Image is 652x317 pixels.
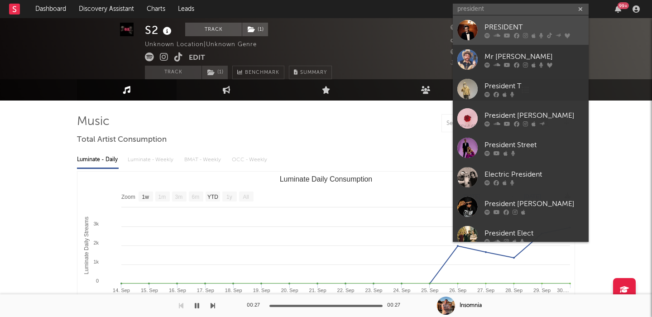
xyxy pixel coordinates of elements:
a: President [PERSON_NAME] [453,104,589,133]
span: Summary [300,70,327,75]
text: 24. Sep [393,288,410,293]
div: S2 [145,23,174,38]
input: Search by song name or URL [442,120,537,127]
div: Electric President [484,169,584,180]
text: 30.… [557,288,569,293]
button: Track [185,23,242,36]
div: President Street [484,139,584,150]
div: PRESIDENT [484,22,584,33]
button: Summary [289,66,332,79]
text: 27. Sep [477,288,494,293]
text: 3k [93,221,99,226]
div: President [PERSON_NAME] [484,198,584,209]
text: 22. Sep [337,288,355,293]
a: Mr [PERSON_NAME] [453,45,589,74]
text: 18. Sep [225,288,242,293]
a: Benchmark [232,66,284,79]
text: 6m [192,194,200,200]
text: 1m [158,194,166,200]
div: President Elect [484,228,584,239]
span: Benchmark [245,67,279,78]
button: (1) [242,23,268,36]
div: Luminate - Daily [77,152,119,168]
text: Luminate Daily Consumption [280,175,373,183]
div: Mr [PERSON_NAME] [484,51,584,62]
a: President [PERSON_NAME] [453,192,589,221]
span: ( 1 ) [201,66,228,79]
text: 2k [93,240,99,245]
text: 29. Sep [533,288,551,293]
button: 99+ [615,5,621,13]
text: 3m [175,194,183,200]
text: 1y [226,194,232,200]
text: Zoom [121,194,135,200]
text: 26. Sep [449,288,466,293]
text: All [243,194,249,200]
a: PRESIDENT [453,15,589,45]
button: Track [145,66,201,79]
span: 743 [451,25,472,31]
text: 17. Sep [197,288,214,293]
div: 99 + [618,2,629,9]
div: President T [484,81,584,91]
text: 0 [96,278,99,283]
div: Unknown Location | Unknown Genre [145,39,267,50]
text: 23. Sep [365,288,382,293]
div: Insomnia [460,302,482,310]
text: 1w [142,194,149,200]
text: 14. Sep [113,288,130,293]
text: Luminate Daily Streams [83,216,90,274]
text: 16. Sep [169,288,186,293]
span: Total Artist Consumption [77,134,167,145]
div: 00:27 [247,300,265,311]
span: Jump Score: 76.1 [451,60,503,66]
text: 21. Sep [309,288,326,293]
span: ( 1 ) [242,23,268,36]
span: 14,841 Monthly Listeners [451,49,537,55]
a: President T [453,74,589,104]
text: YTD [207,194,218,200]
text: 20. Sep [281,288,298,293]
button: Edit [189,53,205,64]
span: 27,600 [451,37,482,43]
button: (1) [202,66,228,79]
text: 28. Sep [505,288,523,293]
text: 15. Sep [141,288,158,293]
div: 00:27 [387,300,405,311]
a: President Street [453,133,589,163]
text: 1k [93,259,99,264]
a: President Elect [453,221,589,251]
input: Search for artists [453,4,589,15]
a: Electric President [453,163,589,192]
text: 19. Sep [253,288,270,293]
div: President [PERSON_NAME] [484,110,584,121]
text: 25. Sep [421,288,438,293]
